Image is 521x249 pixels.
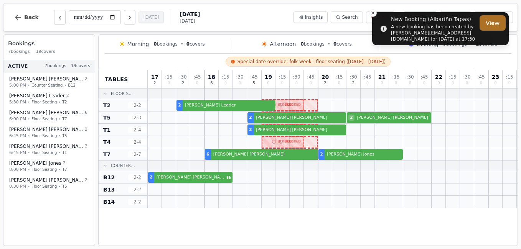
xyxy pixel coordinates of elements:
[239,81,241,85] span: 0
[58,99,61,105] span: •
[366,11,394,23] button: Block
[186,41,205,47] span: covers
[31,133,57,139] span: Floor Seating
[9,143,83,149] span: [PERSON_NAME] [PERSON_NAME]
[103,138,110,146] span: T4
[224,81,227,85] span: 0
[281,81,284,85] span: 0
[127,40,149,48] span: Morning
[452,81,454,85] span: 0
[8,49,30,55] span: 7 bookings
[58,133,61,139] span: •
[212,151,316,158] span: [PERSON_NAME] [PERSON_NAME]
[295,81,298,85] span: 0
[31,82,63,88] span: Counter Seating
[128,115,147,121] span: 2 - 3
[31,99,57,105] span: Floor Seating
[151,74,158,80] span: 17
[305,14,323,20] span: Insights
[28,183,30,189] span: •
[105,75,128,83] span: Tables
[28,99,30,105] span: •
[508,81,511,85] span: 0
[62,133,67,139] span: T5
[506,75,513,79] span: : 15
[85,177,87,183] span: 2
[62,150,67,156] span: T1
[320,151,323,158] span: 2
[250,75,257,79] span: : 45
[128,102,147,108] span: 2 - 2
[58,150,61,156] span: •
[128,151,147,157] span: 2 - 7
[182,81,184,85] span: 2
[350,75,357,79] span: : 30
[165,75,172,79] span: : 15
[153,81,156,85] span: 2
[338,81,340,85] span: 0
[463,75,470,79] span: : 30
[5,90,93,108] button: [PERSON_NAME] Leader25:30 PM•Floor Seating•T2
[279,75,286,79] span: : 15
[9,110,83,116] span: [PERSON_NAME] [PERSON_NAME]
[392,75,399,79] span: : 15
[54,10,66,25] button: Previous day
[28,82,30,88] span: •
[208,74,215,80] span: 18
[28,150,30,156] span: •
[178,102,181,109] span: 2
[325,151,401,158] span: [PERSON_NAME] Jones
[9,149,26,156] span: 6:45 PM
[196,81,198,85] span: 0
[62,183,67,189] span: T5
[111,163,135,169] span: Counter...
[153,41,177,47] span: bookings
[128,174,147,180] span: 2 - 2
[5,107,93,125] button: [PERSON_NAME] [PERSON_NAME]66:00 PM•Floor Seating•T7
[381,81,383,85] span: 0
[168,81,170,85] span: 0
[128,127,147,133] span: 2 - 4
[9,177,83,183] span: [PERSON_NAME] [PERSON_NAME]
[293,75,300,79] span: : 30
[300,41,303,47] span: 0
[270,40,296,48] span: Afternoon
[226,175,231,180] svg: Customer message
[222,75,229,79] span: : 15
[423,81,425,85] span: 0
[5,174,93,192] button: [PERSON_NAME] [PERSON_NAME]28:30 PM•Floor Seating•T5
[71,63,90,69] span: 19 covers
[62,116,67,122] span: T7
[293,11,328,23] button: Insights
[265,74,272,80] span: 19
[128,187,147,193] span: 2 - 2
[28,167,30,172] span: •
[333,41,336,47] span: 0
[28,116,30,122] span: •
[31,116,57,122] span: Floor Seating
[103,114,110,121] span: T5
[85,76,87,82] span: 2
[348,115,354,121] span: 2
[138,11,164,23] button: [DATE]
[391,15,476,23] div: New Booking (Albariño Tapas)
[186,41,190,47] span: 0
[206,151,209,158] span: 6
[253,81,255,85] span: 5
[5,141,93,159] button: [PERSON_NAME] [PERSON_NAME]36:45 PM•Floor Seating•T1
[111,91,133,97] span: Floor S...
[181,41,183,47] span: •
[58,116,61,122] span: •
[267,81,269,85] span: 0
[480,81,482,85] span: 0
[335,75,343,79] span: : 15
[179,75,186,79] span: : 30
[369,9,377,17] button: Close toast
[8,63,28,69] span: Active
[307,75,314,79] span: : 45
[62,99,67,105] span: T2
[249,115,252,121] span: 2
[391,24,476,42] div: A new booking has been created by [PERSON_NAME][EMAIL_ADDRESS][DOMAIN_NAME] for [DATE] at 17:30
[28,133,30,139] span: •
[492,74,499,80] span: 23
